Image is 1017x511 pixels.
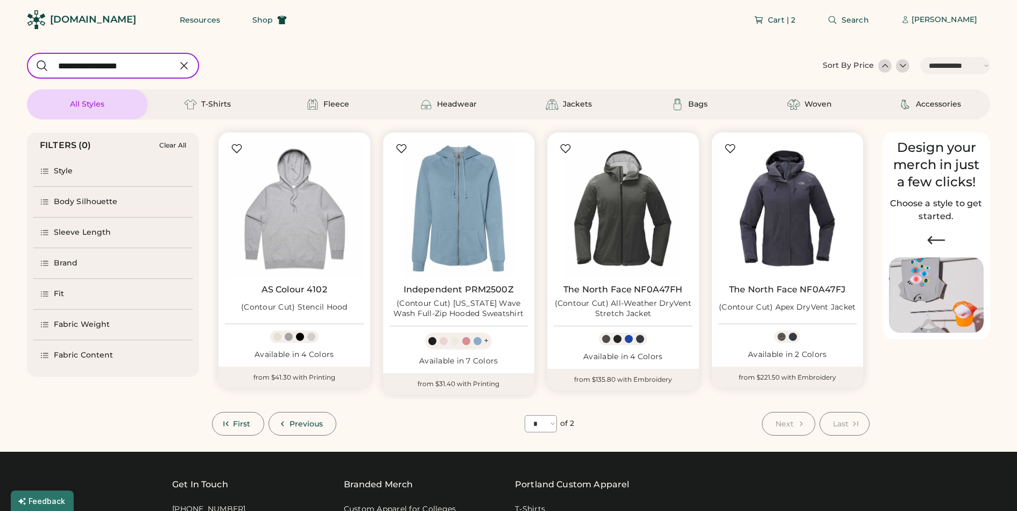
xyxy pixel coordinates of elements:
[390,298,528,320] div: (Contour Cut) [US_STATE] Wave Wash Full-Zip Hooded Sweatshirt
[269,412,337,436] button: Previous
[547,369,699,390] div: from $135.80 with Embroidery
[820,412,870,436] button: Last
[729,284,845,295] a: The North Face NF0A47FJ
[688,99,708,110] div: Bags
[201,99,231,110] div: T-Shirts
[70,99,104,110] div: All Styles
[172,478,228,491] div: Get In Touch
[775,420,794,428] span: Next
[815,9,882,31] button: Search
[719,302,856,313] div: (Contour Cut) Apex DryVent Jacket
[262,284,327,295] a: AS Colour 4102
[560,418,574,429] div: of 2
[563,99,592,110] div: Jackets
[54,166,73,177] div: Style
[712,367,864,388] div: from $221.50 with Embroidery
[484,335,489,347] div: +
[40,139,91,152] div: FILTERS (0)
[252,16,273,24] span: Shop
[27,10,46,29] img: Rendered Logo - Screens
[383,373,535,395] div: from $31.40 with Printing
[899,98,912,111] img: Accessories Icon
[916,99,961,110] div: Accessories
[239,9,300,31] button: Shop
[54,350,113,361] div: Fabric Content
[225,349,364,360] div: Available in 4 Colors
[54,319,110,330] div: Fabric Weight
[54,197,118,207] div: Body Silhouette
[437,99,477,110] div: Headwear
[323,99,349,110] div: Fleece
[762,412,815,436] button: Next
[554,352,693,362] div: Available in 4 Colors
[241,302,348,313] div: (Contour Cut) Stencil Hood
[718,349,857,360] div: Available in 2 Colors
[889,139,984,191] div: Design your merch in just a few clicks!
[54,289,64,299] div: Fit
[718,139,857,278] img: The North Face NF0A47FJ (Contour Cut) Apex DryVent Jacket
[167,9,233,31] button: Resources
[563,284,682,295] a: The North Face NF0A47FH
[515,478,629,491] a: Portland Custom Apparel
[159,142,186,149] div: Clear All
[833,420,849,428] span: Last
[404,284,514,295] a: Independent PRM2500Z
[54,258,78,269] div: Brand
[842,16,869,24] span: Search
[554,139,693,278] img: The North Face NF0A47FH (Contour Cut) All-Weather DryVent Stretch Jacket
[889,197,984,223] h2: Choose a style to get started.
[306,98,319,111] img: Fleece Icon
[546,98,559,111] img: Jackets Icon
[912,15,977,25] div: [PERSON_NAME]
[233,420,251,428] span: First
[671,98,684,111] img: Bags Icon
[420,98,433,111] img: Headwear Icon
[54,227,111,238] div: Sleeve Length
[212,412,264,436] button: First
[225,139,364,278] img: AS Colour 4102 (Contour Cut) Stencil Hood
[889,257,984,333] img: Image of Lisa Congdon Eye Print on T-Shirt and Hat
[218,367,370,388] div: from $41.30 with Printing
[344,478,413,491] div: Branded Merch
[787,98,800,111] img: Woven Icon
[804,99,832,110] div: Woven
[390,356,528,367] div: Available in 7 Colors
[289,420,323,428] span: Previous
[184,98,197,111] img: T-Shirts Icon
[554,298,693,320] div: (Contour Cut) All-Weather DryVent Stretch Jacket
[50,13,136,26] div: [DOMAIN_NAME]
[741,9,808,31] button: Cart | 2
[390,139,528,278] img: Independent Trading Co. PRM2500Z (Contour Cut) California Wave Wash Full-Zip Hooded Sweatshirt
[823,60,874,71] div: Sort By Price
[768,16,795,24] span: Cart | 2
